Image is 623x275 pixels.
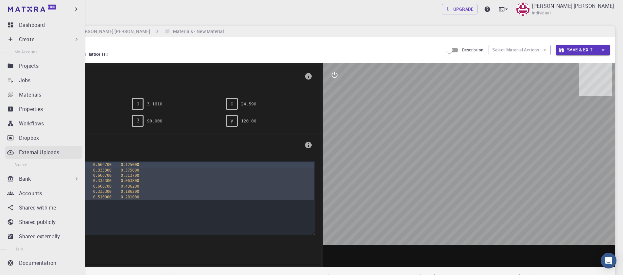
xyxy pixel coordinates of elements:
pre: 90.000 [147,115,162,127]
span: 0.281000 [121,195,139,199]
a: Jobs [5,74,82,87]
p: Documentation [19,259,56,267]
span: 0.333300 [93,168,112,173]
span: 0.510000 [93,195,112,199]
a: Projects [5,59,82,72]
span: My Account [14,49,37,54]
span: TRI [38,82,302,87]
p: Dashboard [19,21,45,29]
a: Shared externally [5,230,82,243]
p: Workflows [19,119,44,127]
span: β [136,118,139,124]
span: lattice [89,51,102,57]
div: Create [5,33,82,46]
p: [PERSON_NAME] [PERSON_NAME] [532,2,614,10]
p: Bank [19,175,31,183]
span: Shared [14,162,27,167]
nav: breadcrumb [33,28,226,35]
p: External Uploads [19,148,59,156]
span: Basis [38,140,302,150]
span: 0.666700 [93,173,112,178]
span: 0.063800 [121,178,139,183]
span: Individual [532,10,551,16]
span: 0.186200 [121,189,139,194]
p: Accounts [19,189,42,197]
a: Documentation [5,256,82,269]
span: TRI [101,51,110,57]
button: info [302,70,315,83]
p: Dropbox [19,134,39,142]
span: 0.125000 [121,162,139,167]
a: Shared with me [5,201,82,214]
p: Shared externally [19,232,60,240]
button: Select Material Actions [489,45,551,55]
a: Dropbox [5,131,82,144]
span: Lattice [38,71,302,82]
a: Workflows [5,117,82,130]
p: Shared publicly [19,218,56,226]
span: 0.333300 [93,189,112,194]
h6: Materials - New Material [170,28,224,35]
p: Create [19,35,34,43]
a: Shared publicly [5,215,82,229]
pre: 24.590 [241,98,256,110]
span: 0.313700 [121,173,139,178]
span: Description [462,47,483,52]
a: Properties [5,102,82,116]
a: Materials [5,88,82,101]
a: External Uploads [5,146,82,159]
div: Bank [5,172,82,185]
h6: [PERSON_NAME] [PERSON_NAME] [75,28,150,35]
span: b [136,101,139,107]
p: Properties [19,105,43,113]
span: 0.666700 [93,162,112,167]
p: Jobs [19,76,31,84]
a: Accounts [5,187,82,200]
p: Shared with me [19,204,56,211]
span: 0.436200 [121,184,139,189]
span: Support [13,5,37,10]
span: 0.666700 [93,184,112,189]
img: Sanjay Kumar Mahla [516,3,529,16]
button: info [302,138,315,152]
span: c [231,101,233,107]
span: Help [14,246,23,251]
a: Upgrade [442,4,477,14]
p: Projects [19,62,39,70]
pre: 120.00 [241,115,256,127]
span: 0.375000 [121,168,139,173]
div: Open Intercom Messenger [601,253,616,268]
span: 0.333300 [93,178,112,183]
a: Dashboard [5,18,82,31]
p: Materials [19,91,41,99]
img: logo [8,7,45,12]
span: γ [231,118,233,124]
pre: 3.1610 [147,98,162,110]
button: Save & Exit [556,45,596,55]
